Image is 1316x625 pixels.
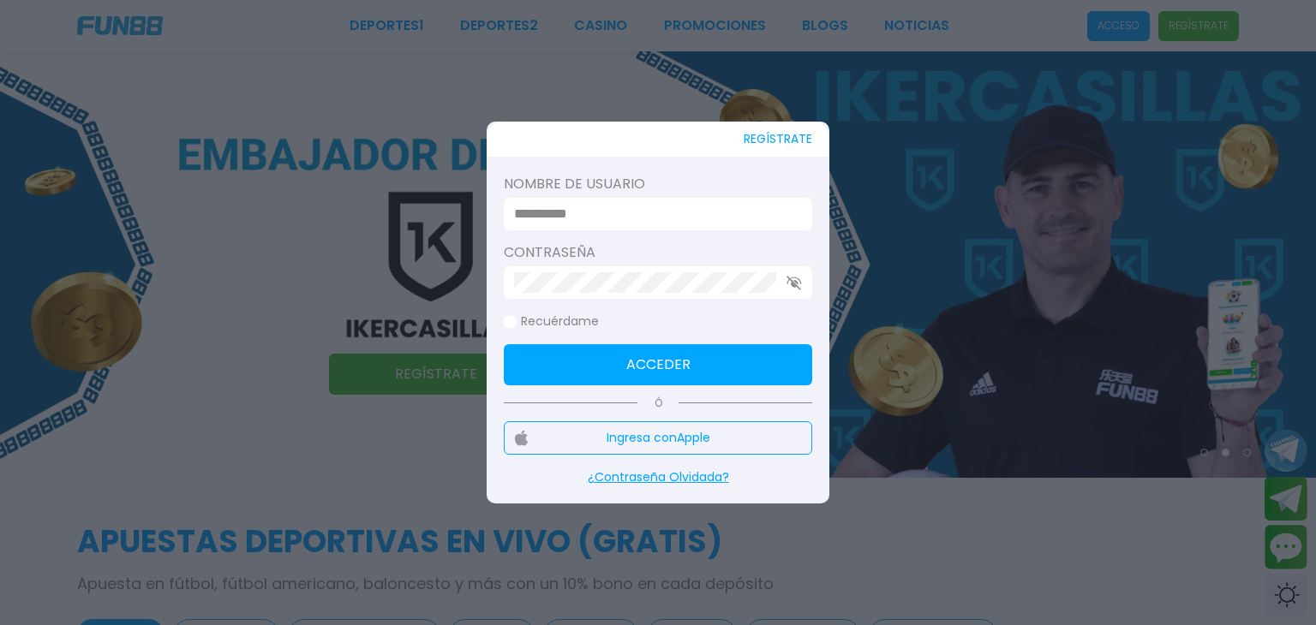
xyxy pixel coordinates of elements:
label: Contraseña [504,242,812,263]
p: Ó [504,396,812,411]
label: Nombre de usuario [504,174,812,194]
p: ¿Contraseña Olvidada? [504,468,812,486]
button: Acceder [504,344,812,385]
label: Recuérdame [504,312,599,330]
button: REGÍSTRATE [744,122,812,157]
button: Ingresa conApple [504,421,812,455]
